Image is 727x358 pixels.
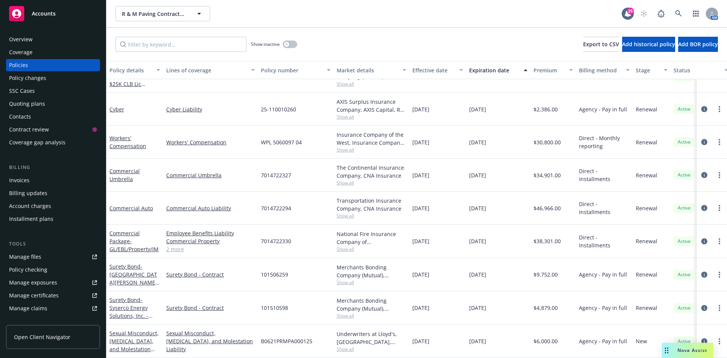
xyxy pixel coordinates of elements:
button: Nova Assist [662,343,713,358]
span: [DATE] [412,270,429,278]
a: Commercial Property [166,237,255,245]
a: circleInformation [700,138,709,147]
div: Transportation Insurance Company, CNA Insurance [337,197,406,213]
span: Show all [337,147,406,153]
span: Active [677,172,692,178]
span: [DATE] [412,204,429,212]
span: 7014722327 [261,171,291,179]
div: Policy changes [9,72,46,84]
div: Policy number [261,66,322,74]
a: Coverage [6,46,100,58]
span: Show all [337,313,406,319]
a: circleInformation [700,303,709,313]
div: 25 [627,8,634,14]
span: WPL 5060097 04 [261,138,302,146]
div: Expiration date [469,66,519,74]
span: Renewal [636,171,657,179]
span: Active [677,205,692,211]
button: Add historical policy [622,37,675,52]
span: [DATE] [412,237,429,245]
a: Invoices [6,174,100,186]
span: Show all [337,213,406,219]
a: Contacts [6,111,100,123]
span: $4,879.00 [534,304,558,312]
span: $38,301.00 [534,237,561,245]
div: Policies [9,59,28,71]
span: - Syserco Energy Solutions, Inc. - Performance & Payment Bond [109,296,153,335]
a: Accounts [6,3,100,24]
a: Surety Bond - Contract [166,304,255,312]
div: Coverage gap analysis [9,136,66,149]
button: Add BOR policy [678,37,718,52]
span: $6,000.00 [534,337,558,345]
span: [DATE] [412,138,429,146]
span: Active [677,238,692,245]
div: National Fire Insurance Company of [GEOGRAPHIC_DATA], CNA Insurance [337,230,406,246]
div: Merchants Bonding Company (Mutual), Merchants Bonding Company [337,263,406,279]
button: Policy details [106,61,163,79]
span: Renewal [636,105,657,113]
span: Add BOR policy [678,41,718,48]
a: Search [671,6,686,21]
div: Effective date [412,66,455,74]
button: Export to CSV [583,37,619,52]
a: Workers' Compensation [166,138,255,146]
a: Commercial Umbrella [166,171,255,179]
a: Quoting plans [6,98,100,110]
a: Surety Bond [109,263,157,310]
a: SSC Cases [6,85,100,97]
a: more [715,270,724,279]
span: Direct - Installments [579,233,630,249]
span: Open Client Navigator [14,333,70,341]
a: Surety Bond [109,296,148,335]
a: circleInformation [700,237,709,246]
a: Sexual Misconduct, [MEDICAL_DATA], and Molestation Liability [166,329,255,353]
div: Billing [6,164,100,171]
span: Export to CSV [583,41,619,48]
a: Manage exposures [6,277,100,289]
a: circleInformation [700,170,709,180]
span: 7014722330 [261,237,291,245]
div: Merchants Bonding Company (Mutual), Merchants Bonding Company [337,297,406,313]
span: $2,386.00 [534,105,558,113]
a: Policy checking [6,264,100,276]
a: more [715,237,724,246]
span: Show all [337,246,406,252]
a: Report a Bug [654,6,669,21]
a: Manage files [6,251,100,263]
button: Policy number [258,61,334,79]
a: more [715,138,724,147]
span: Agency - Pay in full [579,105,627,113]
span: Agency - Pay in full [579,304,627,312]
a: Commercial Umbrella [109,167,140,183]
div: Lines of coverage [166,66,246,74]
div: Quoting plans [9,98,45,110]
span: Renewal [636,138,657,146]
div: Invoices [9,174,30,186]
span: [DATE] [469,138,486,146]
a: 2 more [166,245,255,253]
div: Contract review [9,124,49,136]
div: AXIS Surplus Insurance Company, AXIS Capital, RT Specialty Insurance Services, LLC (RSG Specialty... [337,98,406,114]
span: Renewal [636,270,657,278]
span: 7014722294 [261,204,291,212]
div: Billing method [579,66,621,74]
div: Insurance Company of the West, Insurance Company of the West (ICW) [337,131,406,147]
div: Status [674,66,720,74]
span: Active [677,305,692,311]
span: [DATE] [469,204,486,212]
a: Surety Bond - Contract [166,270,255,278]
span: Active [677,139,692,145]
div: Stage [636,66,659,74]
div: Manage claims [9,302,47,314]
div: Manage files [9,251,41,263]
span: Active [677,338,692,345]
div: Policy details [109,66,152,74]
a: circleInformation [700,337,709,346]
a: Commercial Auto Liability [166,204,255,212]
div: Billing updates [9,187,47,199]
a: Manage BORs [6,315,100,327]
button: Premium [530,61,576,79]
span: Active [677,106,692,113]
